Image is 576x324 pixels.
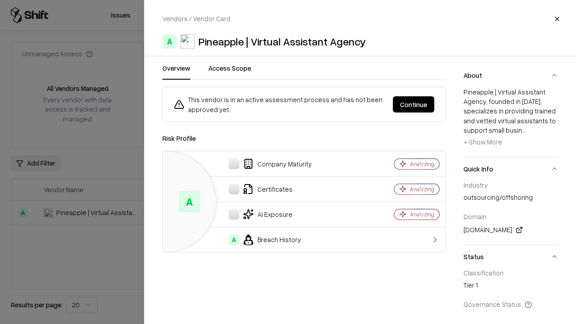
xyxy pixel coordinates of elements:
div: Pineapple | Virtual Assistant Agency [198,34,366,49]
div: Classification [463,269,558,277]
div: A [229,234,239,245]
button: + Show More [463,135,502,149]
div: [DOMAIN_NAME] [463,225,558,235]
div: Analyzing [410,185,434,193]
button: Overview [162,63,190,80]
div: This vendor is in an active assessment process and has not been approved yet. [174,94,386,114]
p: Vendors / Vendor Card [162,14,230,23]
div: Analyzing [410,211,434,218]
div: Quick Info [463,181,558,244]
div: Industry [463,181,558,189]
div: Company Maturity [170,158,363,169]
div: Analyzing [410,160,434,168]
img: Pineapple | Virtual Assistant Agency [180,34,195,49]
span: + Show More [463,138,502,146]
span: ... [522,126,526,134]
div: Breach History [170,234,363,245]
div: Tier 1 [463,280,558,293]
div: A [162,34,177,49]
div: Certificates [170,184,363,194]
button: Quick Info [463,157,558,181]
div: A [179,191,200,212]
button: Continue [393,96,434,112]
div: Domain [463,212,558,220]
button: About [463,63,558,87]
div: About [463,87,558,157]
div: outsourcing/offshoring [463,193,558,205]
button: Status [463,245,558,269]
div: Governance Status [463,300,558,308]
div: Pineapple | Virtual Assistant Agency, founded in [DATE], specializes in providing trained and vet... [463,87,558,149]
div: AI Exposure [170,209,363,220]
div: Risk Profile [162,133,445,144]
button: Access Scope [208,63,251,80]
